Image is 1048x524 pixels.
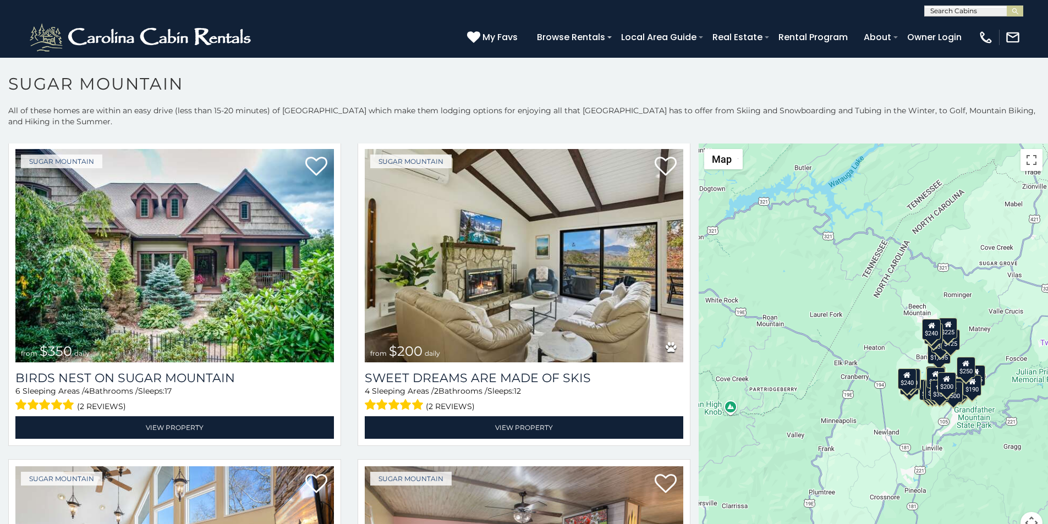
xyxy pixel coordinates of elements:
div: $350 [930,380,949,401]
a: Sweet Dreams Are Made Of Skis from $200 daily [365,149,683,362]
a: About [858,27,897,47]
a: Birds Nest On Sugar Mountain from $350 daily [15,149,334,362]
a: View Property [365,416,683,439]
div: $300 [926,367,945,388]
a: Sugar Mountain [370,155,452,168]
span: 6 [15,386,20,396]
div: $240 [898,368,917,389]
div: $155 [967,365,985,386]
a: Owner Login [902,27,967,47]
a: Sweet Dreams Are Made Of Skis [365,371,683,385]
div: $195 [950,378,968,399]
div: $175 [925,379,944,400]
button: Change map style [704,149,743,169]
div: $155 [924,380,942,401]
a: Add to favorites [305,156,327,179]
a: My Favs [467,30,520,45]
span: Map [712,153,732,165]
div: Sleeping Areas / Bathrooms / Sleeps: [15,385,334,413]
a: Add to favorites [655,473,677,496]
button: Toggle fullscreen view [1020,149,1042,171]
div: $200 [937,372,956,393]
div: $1,095 [928,343,951,364]
img: White-1-2.png [28,21,256,54]
a: Sugar Mountain [21,472,102,486]
a: Add to favorites [305,473,327,496]
span: (2 reviews) [77,399,126,413]
span: 17 [164,386,172,396]
img: Birds Nest On Sugar Mountain [15,149,334,362]
a: Sugar Mountain [21,155,102,168]
span: 4 [84,386,89,396]
span: (2 reviews) [426,399,475,413]
span: $350 [40,343,72,359]
span: My Favs [482,30,518,44]
span: 2 [434,386,438,396]
div: $125 [941,329,960,350]
span: daily [74,349,90,357]
a: View Property [15,416,334,439]
a: Add to favorites [655,156,677,179]
a: Local Area Guide [616,27,702,47]
span: 4 [365,386,370,396]
span: from [21,349,37,357]
a: Sugar Mountain [370,472,452,486]
span: $200 [389,343,423,359]
span: 12 [514,386,521,396]
a: Real Estate [707,27,768,47]
a: Birds Nest On Sugar Mountain [15,371,334,385]
div: $240 [923,319,941,340]
a: Rental Program [773,27,853,47]
div: $190 [926,366,945,387]
img: Sweet Dreams Are Made Of Skis [365,149,683,362]
img: mail-regular-white.png [1005,30,1020,45]
span: daily [425,349,440,357]
div: $190 [963,375,982,396]
img: phone-regular-white.png [978,30,994,45]
span: from [370,349,387,357]
div: $225 [939,318,958,339]
a: Browse Rentals [531,27,611,47]
div: $250 [957,357,975,378]
div: Sleeping Areas / Bathrooms / Sleeps: [365,385,683,413]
